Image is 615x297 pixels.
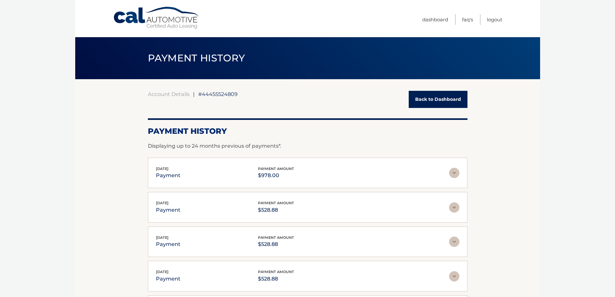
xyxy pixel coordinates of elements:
img: accordion-rest.svg [449,168,459,178]
span: PAYMENT HISTORY [148,52,245,64]
p: payment [156,206,180,215]
span: [DATE] [156,270,169,274]
p: payment [156,240,180,249]
span: payment amount [258,235,294,240]
p: Displaying up to 24 months previous of payments*. [148,142,467,150]
p: $528.88 [258,206,294,215]
a: Dashboard [422,14,448,25]
p: payment [156,171,180,180]
a: Back to Dashboard [409,91,467,108]
span: [DATE] [156,235,169,240]
span: #44455524809 [198,91,238,97]
p: $978.00 [258,171,294,180]
img: accordion-rest.svg [449,237,459,247]
a: Logout [487,14,502,25]
span: payment amount [258,166,294,171]
a: FAQ's [462,14,473,25]
h2: Payment History [148,126,467,136]
p: $528.88 [258,274,294,283]
a: Account Details [148,91,190,97]
span: | [193,91,195,97]
span: [DATE] [156,166,169,171]
img: accordion-rest.svg [449,271,459,281]
p: payment [156,274,180,283]
a: Cal Automotive [113,6,200,29]
span: payment amount [258,201,294,205]
img: accordion-rest.svg [449,202,459,213]
span: payment amount [258,270,294,274]
p: $528.88 [258,240,294,249]
span: [DATE] [156,201,169,205]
